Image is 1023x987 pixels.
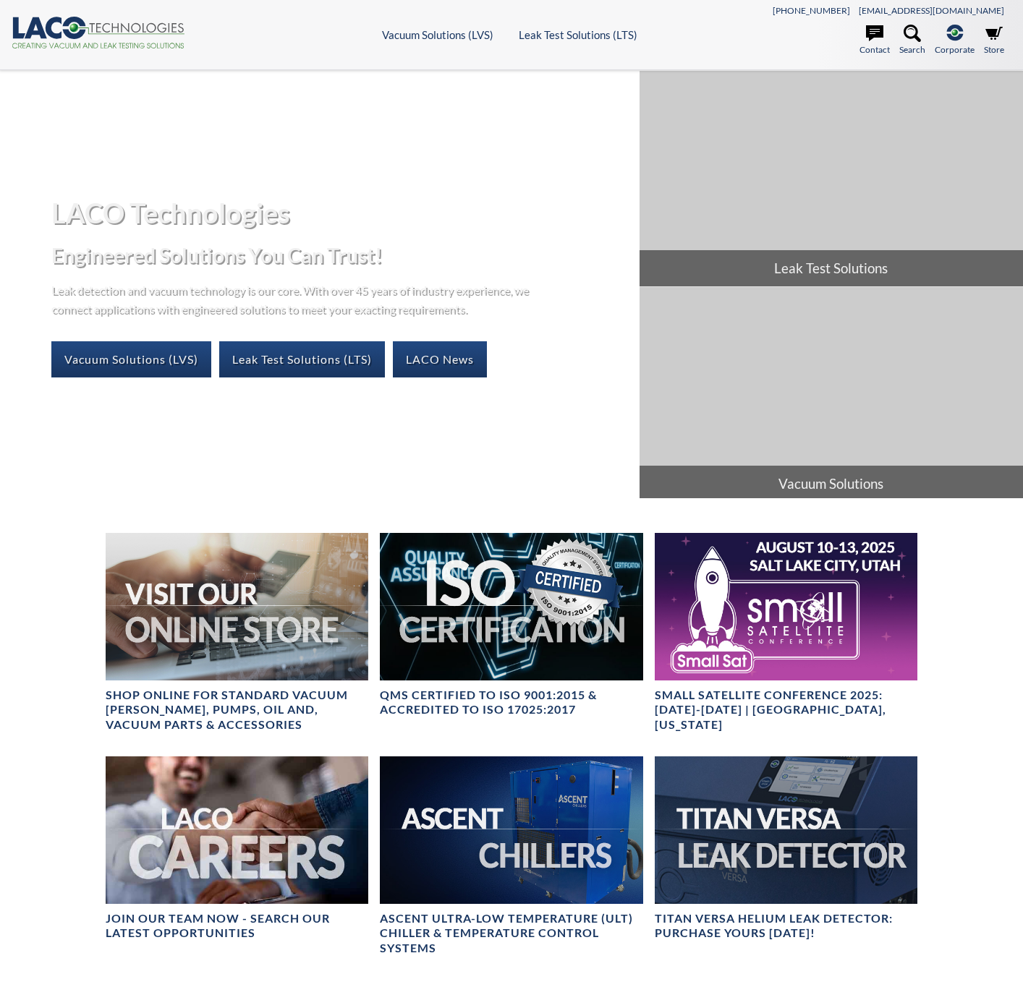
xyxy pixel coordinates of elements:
[380,756,643,957] a: Ascent Chiller ImageAscent Ultra-Low Temperature (ULT) Chiller & Temperature Control Systems
[859,25,890,56] a: Contact
[640,466,1023,502] span: Vacuum Solutions
[899,25,925,56] a: Search
[106,688,369,732] h4: SHOP ONLINE FOR STANDARD VACUUM [PERSON_NAME], PUMPS, OIL AND, VACUUM PARTS & ACCESSORIES
[51,341,211,377] a: Vacuum Solutions (LVS)
[935,43,975,56] span: Corporate
[655,688,918,732] h4: Small Satellite Conference 2025: [DATE]-[DATE] | [GEOGRAPHIC_DATA], [US_STATE]
[51,242,628,269] h2: Engineered Solutions You Can Trust!
[106,533,369,733] a: Visit Our Online Store headerSHOP ONLINE FOR STANDARD VACUUM [PERSON_NAME], PUMPS, OIL AND, VACUU...
[640,250,1023,286] span: Leak Test Solutions
[380,533,643,718] a: ISO Certification headerQMS CERTIFIED to ISO 9001:2015 & Accredited to ISO 17025:2017
[106,756,369,941] a: Join our team now - SEARCH OUR LATEST OPPORTUNITIES
[640,71,1023,286] a: Leak Test Solutions
[655,756,918,941] a: TITAN VERSA bannerTITAN VERSA Helium Leak Detector: Purchase Yours [DATE]!
[655,911,918,941] h4: TITAN VERSA Helium Leak Detector: Purchase Yours [DATE]!
[984,25,1004,56] a: Store
[51,195,628,231] h1: LACO Technologies
[640,287,1023,503] a: Vacuum Solutions
[380,911,643,956] h4: Ascent Ultra-Low Temperature (ULT) Chiller & Temperature Control Systems
[655,533,918,733] a: Small Satellite Conference 2025: August 10-13 | Salt Lake City, UtahSmall Satellite Conference 20...
[773,5,850,16] a: [PHONE_NUMBER]
[380,688,643,718] h4: QMS CERTIFIED to ISO 9001:2015 & Accredited to ISO 17025:2017
[382,28,493,41] a: Vacuum Solutions (LVS)
[393,341,487,377] a: LACO News
[106,911,369,941] h4: Join our team now - SEARCH OUR LATEST OPPORTUNITIES
[219,341,385,377] a: Leak Test Solutions (LTS)
[51,281,536,317] p: Leak detection and vacuum technology is our core. With over 45 years of industry experience, we c...
[519,28,637,41] a: Leak Test Solutions (LTS)
[859,5,1004,16] a: [EMAIL_ADDRESS][DOMAIN_NAME]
